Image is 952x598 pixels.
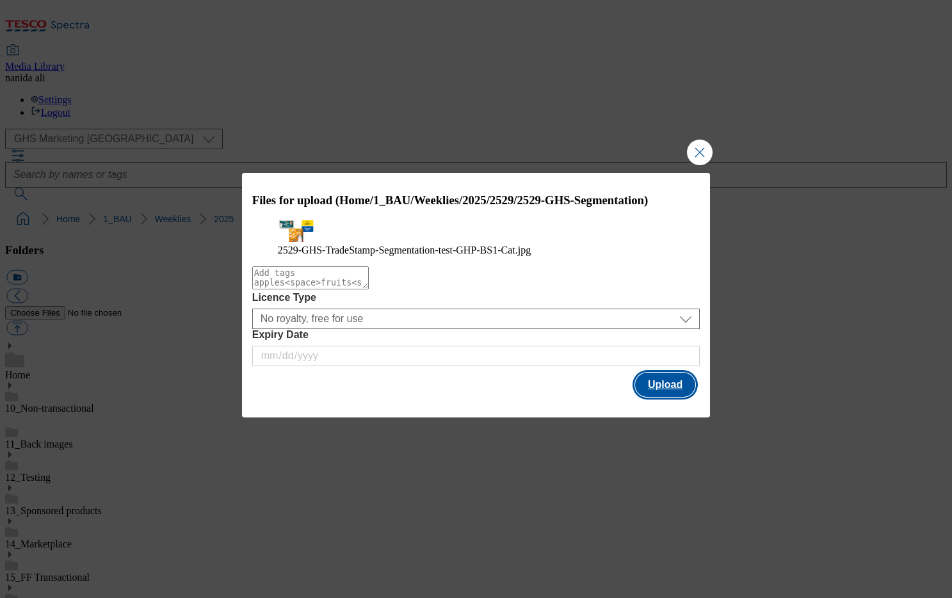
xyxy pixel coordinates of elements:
[252,193,700,207] h3: Files for upload (Home/1_BAU/Weeklies/2025/2529/2529-GHS-Segmentation)
[252,329,700,341] label: Expiry Date
[242,173,711,417] div: Modal
[278,220,316,242] img: preview
[278,245,675,256] figcaption: 2529-GHS-TradeStamp-Segmentation-test-GHP-BS1-Cat.jpg
[687,140,713,165] button: Close Modal
[252,292,700,303] label: Licence Type
[635,373,695,397] button: Upload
